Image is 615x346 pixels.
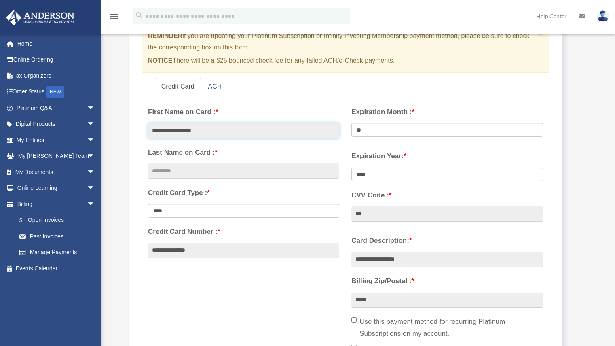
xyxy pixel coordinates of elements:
[11,228,107,244] a: Past Invoices
[351,150,543,162] label: Expiration Year:
[351,316,543,340] label: Use this payment method for recurring Platinum Subscriptions on my account.
[11,212,107,229] a: $Open Invoices
[46,86,64,98] div: NEW
[148,226,339,238] label: Credit Card Number :
[6,148,107,164] a: My [PERSON_NAME] Teamarrow_drop_down
[6,164,107,180] a: My Documentsarrow_drop_down
[6,180,107,196] a: Online Learningarrow_drop_down
[109,11,119,21] i: menu
[87,164,103,180] span: arrow_drop_down
[148,146,339,159] label: Last Name on Card :
[6,132,107,148] a: My Entitiesarrow_drop_down
[109,14,119,21] a: menu
[24,215,28,225] span: $
[202,78,228,96] a: ACH
[148,106,339,118] label: First Name on Card :
[6,36,107,52] a: Home
[148,57,172,64] strong: NOTICE
[135,11,144,20] i: search
[351,275,543,287] label: Billing Zip/Postal :
[6,260,107,276] a: Events Calendar
[351,106,543,118] label: Expiration Month :
[87,180,103,197] span: arrow_drop_down
[11,244,103,261] a: Manage Payments
[87,196,103,212] span: arrow_drop_down
[4,10,77,25] img: Anderson Advisors Platinum Portal
[148,187,339,199] label: Credit Card Type :
[6,100,107,116] a: Platinum Q&Aarrow_drop_down
[597,10,609,22] img: User Pic
[87,116,103,133] span: arrow_drop_down
[87,100,103,117] span: arrow_drop_down
[155,78,201,96] a: Credit Card
[87,148,103,165] span: arrow_drop_down
[148,55,535,66] p: There will be a $25 bounced check fee for any failed ACH/e-Check payments.
[538,30,543,38] button: Close
[351,189,543,202] label: CVV Code :
[6,52,107,68] a: Online Ordering
[351,235,543,247] label: Card Description:
[87,132,103,149] span: arrow_drop_down
[6,68,107,84] a: Tax Organizers
[6,116,107,132] a: Digital Productsarrow_drop_down
[6,84,107,100] a: Order StatusNEW
[148,32,182,39] strong: REMINDER
[142,24,549,73] div: if you are updating your Platinum Subscription or Infinity Investing Membership payment method, p...
[6,196,107,212] a: Billingarrow_drop_down
[351,317,357,323] input: Use this payment method for recurring Platinum Subscriptions on my account.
